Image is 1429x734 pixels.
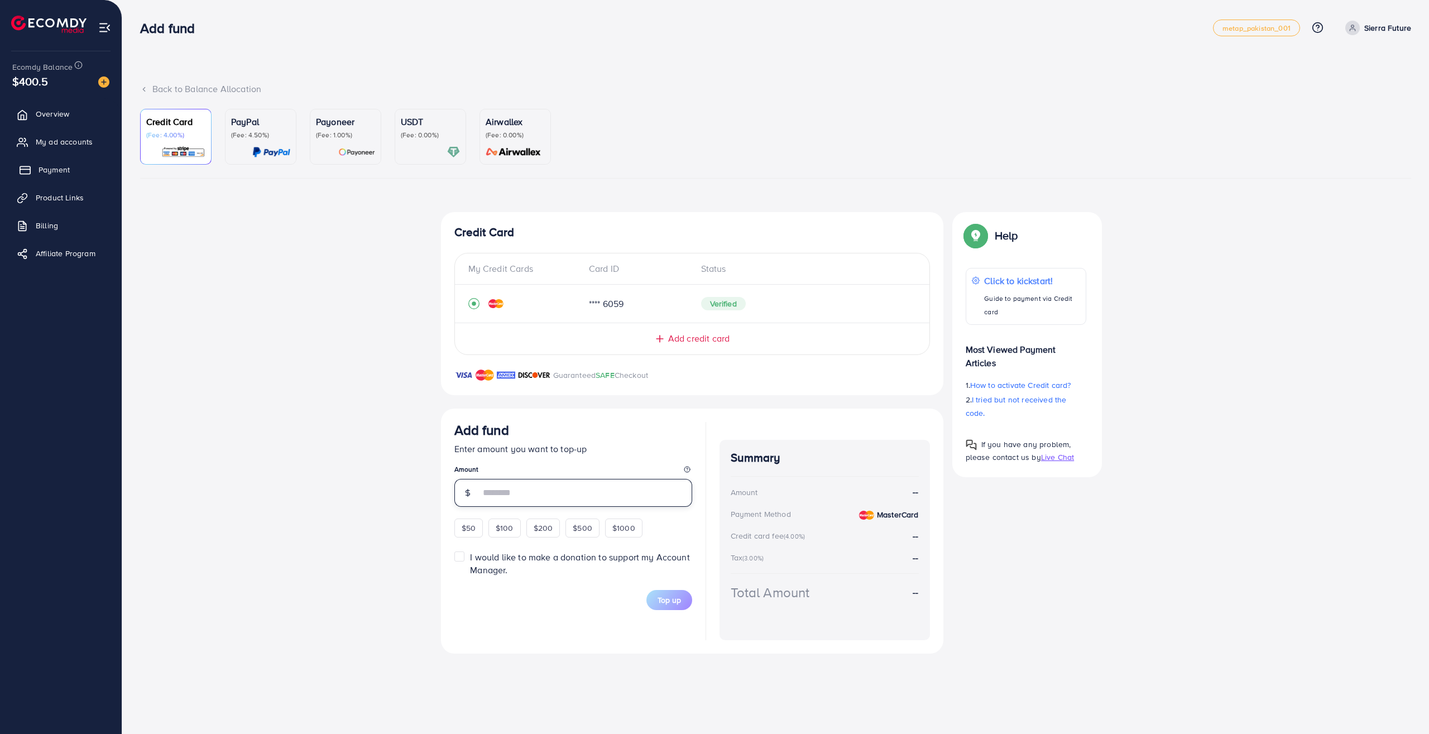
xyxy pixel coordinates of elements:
[966,394,1067,419] span: I tried but not received the code.
[913,530,918,542] strong: --
[731,487,758,498] div: Amount
[98,21,111,34] img: menu
[497,368,515,382] img: brand
[36,248,95,259] span: Affiliate Program
[701,297,746,310] span: Verified
[966,393,1086,420] p: 2.
[462,522,476,534] span: $50
[966,439,977,450] img: Popup guide
[36,108,69,119] span: Overview
[966,439,1071,463] span: If you have any problem, please contact us by
[8,214,113,237] a: Billing
[36,220,58,231] span: Billing
[913,586,918,599] strong: --
[231,115,290,128] p: PayPal
[146,115,205,128] p: Credit Card
[784,532,805,541] small: (4.00%)
[658,594,681,606] span: Top up
[877,509,919,520] strong: MasterCard
[580,262,692,275] div: Card ID
[518,368,550,382] img: brand
[984,274,1080,287] p: Click to kickstart!
[596,370,615,381] span: SAFE
[231,131,290,140] p: (Fee: 4.50%)
[995,229,1018,242] p: Help
[140,20,204,36] h3: Add fund
[161,146,205,159] img: card
[470,551,689,576] span: I would like to make a donation to support my Account Manager.
[8,159,113,181] a: Payment
[12,61,73,73] span: Ecomdy Balance
[476,368,494,382] img: brand
[316,115,375,128] p: Payoneer
[140,83,1411,95] div: Back to Balance Allocation
[338,146,375,159] img: card
[486,115,545,128] p: Airwallex
[454,226,930,239] h4: Credit Card
[1213,20,1300,36] a: metap_pakistan_001
[468,262,581,275] div: My Credit Cards
[8,131,113,153] a: My ad accounts
[146,131,205,140] p: (Fee: 4.00%)
[913,551,918,564] strong: --
[646,590,692,610] button: Top up
[966,334,1086,370] p: Most Viewed Payment Articles
[482,146,545,159] img: card
[1341,21,1411,35] a: Sierra Future
[1382,684,1421,726] iframe: Chat
[39,164,70,175] span: Payment
[11,16,87,33] img: logo
[534,522,553,534] span: $200
[731,451,919,465] h4: Summary
[8,103,113,125] a: Overview
[36,136,93,147] span: My ad accounts
[742,554,764,563] small: (3.00%)
[454,442,692,455] p: Enter amount you want to top-up
[488,299,503,308] img: credit
[553,368,649,382] p: Guaranteed Checkout
[316,131,375,140] p: (Fee: 1.00%)
[984,292,1080,319] p: Guide to payment via Credit card
[447,146,460,159] img: card
[496,522,514,534] span: $100
[1222,25,1291,32] span: metap_pakistan_001
[12,73,48,89] span: $400.5
[668,332,730,345] span: Add credit card
[8,186,113,209] a: Product Links
[454,422,509,438] h3: Add fund
[454,464,692,478] legend: Amount
[1041,452,1074,463] span: Live Chat
[36,192,84,203] span: Product Links
[468,298,479,309] svg: record circle
[98,76,109,88] img: image
[966,226,986,246] img: Popup guide
[970,380,1071,391] span: How to activate Credit card?
[966,378,1086,392] p: 1.
[731,530,809,541] div: Credit card fee
[8,242,113,265] a: Affiliate Program
[692,262,916,275] div: Status
[252,146,290,159] img: card
[1364,21,1411,35] p: Sierra Future
[401,115,460,128] p: USDT
[612,522,635,534] span: $1000
[731,583,810,602] div: Total Amount
[573,522,592,534] span: $500
[731,508,791,520] div: Payment Method
[454,368,473,382] img: brand
[486,131,545,140] p: (Fee: 0.00%)
[731,552,768,563] div: Tax
[913,486,918,498] strong: --
[401,131,460,140] p: (Fee: 0.00%)
[859,511,874,520] img: credit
